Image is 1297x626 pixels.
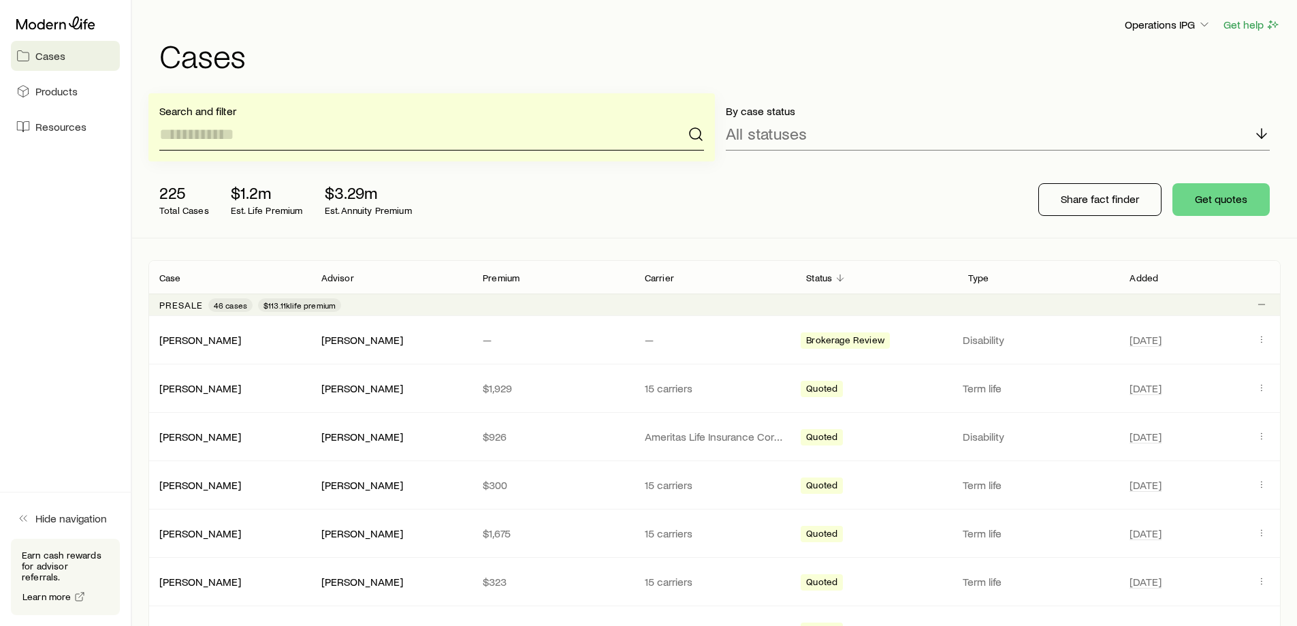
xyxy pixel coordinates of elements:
[159,430,241,444] div: [PERSON_NAME]
[483,478,623,492] p: $300
[645,527,785,540] p: 15 carriers
[483,381,623,395] p: $1,929
[1130,381,1162,395] span: [DATE]
[1038,183,1162,216] button: Share fact finder
[11,112,120,142] a: Resources
[806,576,837,591] span: Quoted
[321,333,403,347] div: [PERSON_NAME]
[11,539,120,615] div: Earn cash rewards for advisor referrals.Learn more
[963,430,1114,443] p: Disability
[159,527,241,541] div: [PERSON_NAME]
[159,104,704,118] p: Search and filter
[645,272,674,283] p: Carrier
[963,478,1114,492] p: Term life
[806,480,837,494] span: Quoted
[963,527,1114,540] p: Term life
[483,333,623,347] p: —
[1130,478,1162,492] span: [DATE]
[963,381,1114,395] p: Term life
[483,430,623,443] p: $926
[321,575,403,589] div: [PERSON_NAME]
[321,527,403,541] div: [PERSON_NAME]
[645,478,785,492] p: 15 carriers
[1130,272,1158,283] p: Added
[159,527,241,539] a: [PERSON_NAME]
[263,300,336,311] span: $113.11k life premium
[214,300,247,311] span: 46 cases
[11,503,120,533] button: Hide navigation
[806,383,837,397] span: Quoted
[159,478,241,491] a: [PERSON_NAME]
[325,183,412,202] p: $3.29m
[1125,18,1211,31] p: Operations IPG
[1172,183,1270,216] button: Get quotes
[231,205,303,216] p: Est. Life Premium
[35,120,86,134] span: Resources
[645,333,785,347] p: —
[321,381,403,396] div: [PERSON_NAME]
[159,381,241,396] div: [PERSON_NAME]
[159,381,241,394] a: [PERSON_NAME]
[22,550,109,582] p: Earn cash rewards for advisor referrals.
[1130,430,1162,443] span: [DATE]
[159,333,241,346] a: [PERSON_NAME]
[159,205,209,216] p: Total Cases
[645,575,785,589] p: 15 carriers
[11,41,120,71] a: Cases
[321,272,354,283] p: Advisor
[35,49,65,63] span: Cases
[159,575,241,588] a: [PERSON_NAME]
[483,527,623,540] p: $1,675
[159,430,241,443] a: [PERSON_NAME]
[806,528,837,542] span: Quoted
[11,76,120,106] a: Products
[645,430,785,443] p: Ameritas Life Insurance Corp. (Ameritas)
[1130,333,1162,347] span: [DATE]
[159,333,241,347] div: [PERSON_NAME]
[35,512,107,525] span: Hide navigation
[483,575,623,589] p: $323
[1223,17,1281,33] button: Get help
[726,124,807,143] p: All statuses
[231,183,303,202] p: $1.2m
[963,333,1114,347] p: Disability
[159,272,181,283] p: Case
[35,84,78,98] span: Products
[159,300,203,311] p: Presale
[806,431,837,445] span: Quoted
[22,592,71,601] span: Learn more
[1124,17,1212,33] button: Operations IPG
[806,272,832,283] p: Status
[1130,575,1162,589] span: [DATE]
[963,575,1114,589] p: Term life
[726,104,1270,118] p: By case status
[1061,192,1139,206] p: Share fact finder
[325,205,412,216] p: Est. Annuity Premium
[159,39,1281,72] h1: Cases
[321,478,403,492] div: [PERSON_NAME]
[1130,527,1162,540] span: [DATE]
[806,334,884,349] span: Brokerage Review
[645,381,785,395] p: 15 carriers
[159,575,241,589] div: [PERSON_NAME]
[159,478,241,492] div: [PERSON_NAME]
[968,272,989,283] p: Type
[159,183,209,202] p: 225
[483,272,519,283] p: Premium
[321,430,403,444] div: [PERSON_NAME]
